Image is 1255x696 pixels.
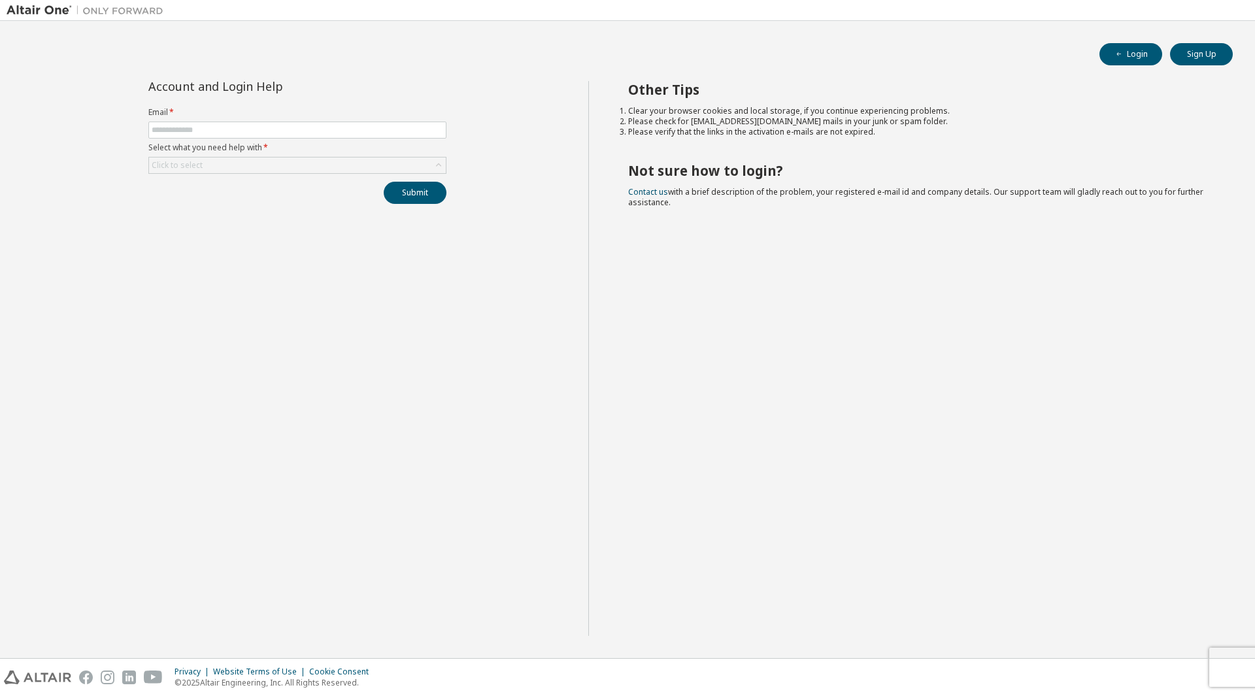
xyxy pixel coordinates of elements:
button: Sign Up [1170,43,1233,65]
label: Select what you need help with [148,142,446,153]
p: © 2025 Altair Engineering, Inc. All Rights Reserved. [175,677,376,688]
div: Account and Login Help [148,81,387,91]
li: Clear your browser cookies and local storage, if you continue experiencing problems. [628,106,1210,116]
label: Email [148,107,446,118]
div: Privacy [175,667,213,677]
img: facebook.svg [79,671,93,684]
img: Altair One [7,4,170,17]
li: Please check for [EMAIL_ADDRESS][DOMAIN_NAME] mails in your junk or spam folder. [628,116,1210,127]
div: Website Terms of Use [213,667,309,677]
a: Contact us [628,186,668,197]
div: Cookie Consent [309,667,376,677]
img: linkedin.svg [122,671,136,684]
img: instagram.svg [101,671,114,684]
button: Submit [384,182,446,204]
button: Login [1099,43,1162,65]
img: youtube.svg [144,671,163,684]
h2: Other Tips [628,81,1210,98]
li: Please verify that the links in the activation e-mails are not expired. [628,127,1210,137]
h2: Not sure how to login? [628,162,1210,179]
img: altair_logo.svg [4,671,71,684]
div: Click to select [152,160,203,171]
div: Click to select [149,157,446,173]
span: with a brief description of the problem, your registered e-mail id and company details. Our suppo... [628,186,1203,208]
